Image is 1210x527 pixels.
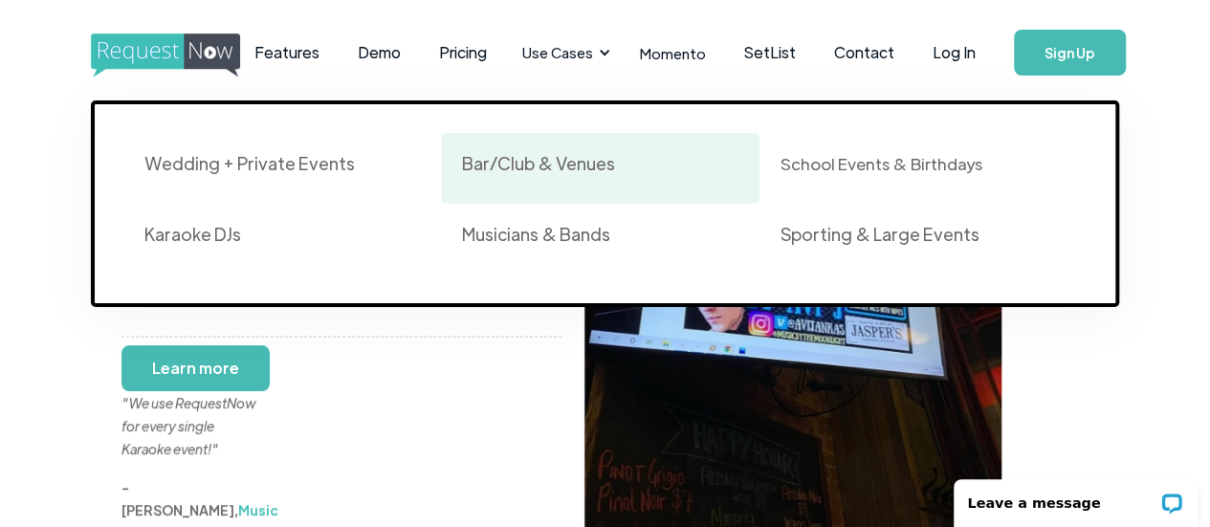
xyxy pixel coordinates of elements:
img: requestnow logo [91,33,275,77]
div: School Events & Birthdays [781,152,982,175]
a: Momento [621,25,725,81]
a: Contact [815,23,913,82]
a: Features [235,23,339,82]
a: Wedding + Private Events [123,133,441,204]
div: Use Cases [511,23,616,82]
div: Musicians & Bands [462,223,610,246]
a: Demo [339,23,420,82]
a: Musicians & Bands [441,204,759,274]
nav: Use Cases [91,77,1119,307]
a: Sporting & Large Events [759,204,1077,274]
a: Bar/Club & Venues [441,133,759,204]
div: Karaoke DJs [144,223,241,246]
a: School Events & Birthdays [759,133,1077,204]
a: Learn more [121,345,270,391]
div: Wedding + Private Events [144,152,355,175]
a: home [91,33,187,72]
a: Log In [913,19,995,86]
a: Karaoke DJs [123,204,441,274]
div: Sporting & Large Events [781,223,979,246]
a: SetList [725,23,815,82]
div: Bar/Club & Venues [462,152,615,175]
a: Pricing [420,23,506,82]
a: Sign Up [1014,30,1126,76]
iframe: LiveChat chat widget [941,467,1210,527]
div: Use Cases [522,42,593,63]
div: "We use RequestNow for every single Karaoke event!" [121,368,265,460]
